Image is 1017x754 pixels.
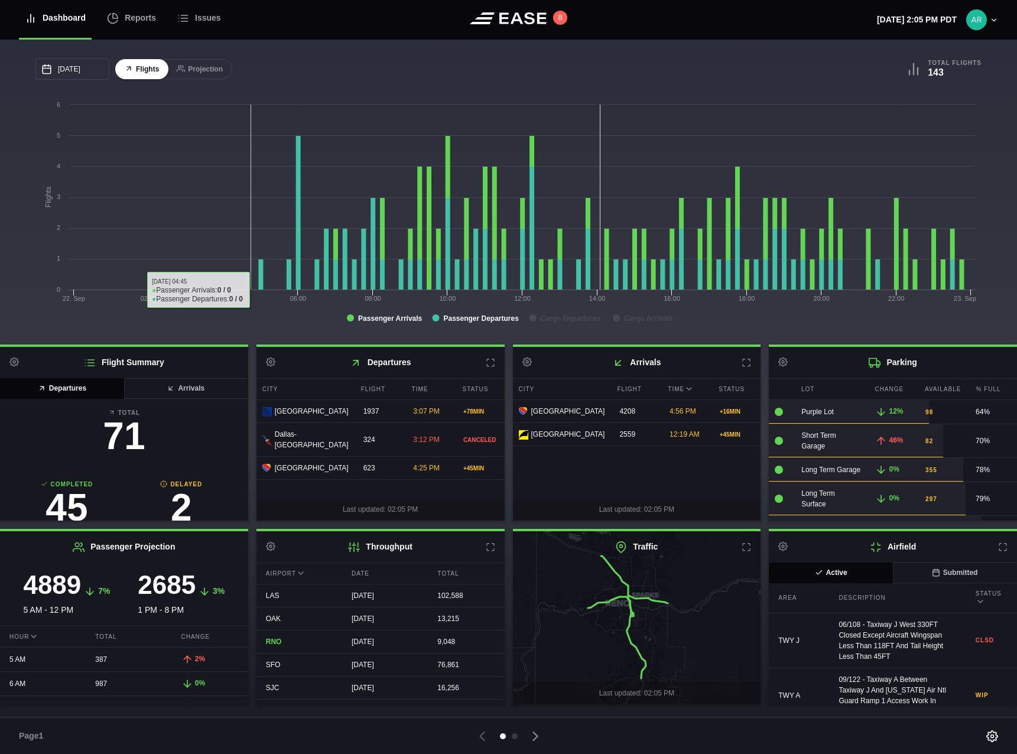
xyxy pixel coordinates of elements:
[124,489,239,526] h3: 2
[919,379,967,399] div: Available
[413,435,440,444] span: 3:12 PM
[213,586,225,596] span: 3%
[172,626,248,647] div: Change
[57,224,60,231] text: 2
[829,587,956,608] div: Description
[769,531,1017,563] h2: Airfield
[124,378,248,399] button: Arrivals
[256,347,505,378] h2: Departures
[290,295,307,302] text: 06:00
[342,630,418,653] div: [DATE]
[889,465,899,473] span: 0%
[813,295,830,302] text: 20:00
[124,480,239,489] b: Delayed
[889,436,903,444] span: 46%
[553,11,567,25] button: 8
[888,295,905,302] text: 22:00
[124,572,239,616] div: 1 PM - 8 PM
[541,314,601,323] tspan: Cargo Departures
[256,584,333,607] div: LAS
[9,408,239,461] a: Total71
[9,480,124,532] a: Completed45
[342,654,418,676] div: [DATE]
[342,563,418,584] div: Date
[428,563,504,584] div: Total
[801,466,860,474] span: Long Term Garage
[463,435,499,444] div: CANCELED
[44,187,53,207] tspan: Flights
[57,101,60,108] text: 6
[57,255,60,262] text: 1
[195,703,209,711] span: 12%
[531,429,605,440] span: [GEOGRAPHIC_DATA]
[928,59,982,67] b: Total Flights
[954,295,976,302] tspan: 23. Sep
[86,648,162,671] div: 387
[275,429,349,450] span: Dallas-[GEOGRAPHIC_DATA]
[86,672,162,695] div: 987
[9,408,239,417] b: Total
[976,464,1011,475] div: 78%
[9,480,124,489] b: Completed
[342,700,418,722] div: [DATE]
[795,379,866,399] div: Lot
[256,563,333,584] div: Airport
[925,437,933,446] b: 82
[256,677,333,699] div: SJC
[35,58,109,80] input: mm/dd/yyyy
[256,531,505,563] h2: Throughput
[57,286,60,293] text: 0
[928,67,944,77] b: 143
[513,379,609,399] div: City
[266,638,282,646] span: RNO
[23,572,81,598] h3: 4889
[124,480,239,532] a: Delayed2
[9,417,239,455] h3: 71
[662,379,710,399] div: Time
[57,162,60,170] text: 4
[256,654,333,676] div: SFO
[275,406,349,417] span: [GEOGRAPHIC_DATA]
[720,430,755,439] div: + 45 MIN
[613,423,661,446] div: 2559
[57,132,60,139] text: 5
[531,406,605,417] span: [GEOGRAPHIC_DATA]
[428,607,504,630] div: 13,215
[215,295,232,302] text: 04:00
[256,700,333,722] div: SMF
[877,14,957,26] p: [DATE] 2:05 PM PDT
[966,9,987,30] img: a24b13ddc5ef85e700be98281bdfe638
[801,431,836,450] span: Short Term Garage
[513,498,761,521] div: Last updated: 02:05 PM
[778,691,800,700] span: TWY A
[98,586,110,596] span: 7%
[86,697,162,719] div: 532
[463,464,499,473] div: + 45 MIN
[463,407,499,416] div: + 78 MIN
[720,407,755,416] div: + 16 MIN
[256,379,352,399] div: City
[889,407,903,415] span: 12%
[670,430,700,438] span: 12:19 AM
[801,408,834,416] span: Purple Lot
[256,498,505,521] div: Last updated: 02:05 PM
[769,347,1017,378] h2: Parking
[428,700,504,722] div: 21,317
[428,630,504,653] div: 9,048
[769,587,820,608] div: Area
[892,563,1017,583] button: Submitted
[611,379,659,399] div: Flight
[513,347,761,378] h2: Arrivals
[342,607,418,630] div: [DATE]
[358,428,405,451] div: 324
[9,489,124,526] h3: 45
[195,655,205,663] span: 2%
[829,668,956,723] div: 09/122 - Taxiway A Between Taxiway J And [US_STATE] Air Ntl Guard Ramp 1 Access Work In Progress
[713,379,761,399] div: Status
[664,295,680,302] text: 16:00
[670,407,696,415] span: 4:56 PM
[355,379,403,399] div: Flight
[976,691,1008,700] b: WIP
[428,584,504,607] div: 102,588
[976,407,1011,417] div: 64%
